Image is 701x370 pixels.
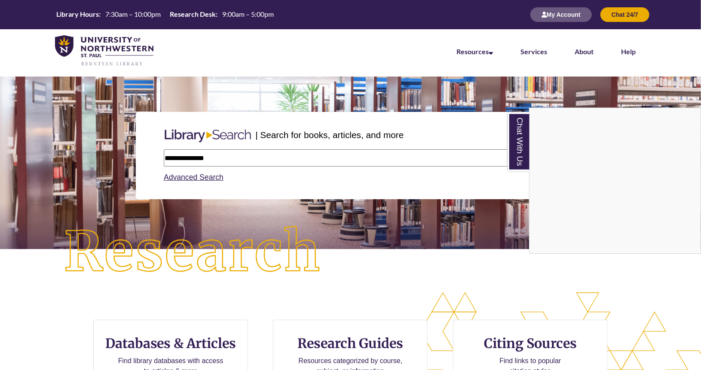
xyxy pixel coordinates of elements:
[529,108,701,254] div: Chat With Us
[55,35,153,67] img: UNWSP Library Logo
[530,108,701,253] iframe: Chat Widget
[520,47,547,55] a: Services
[575,47,594,55] a: About
[621,47,636,55] a: Help
[456,47,493,55] a: Resources
[508,112,530,171] a: Chat With Us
